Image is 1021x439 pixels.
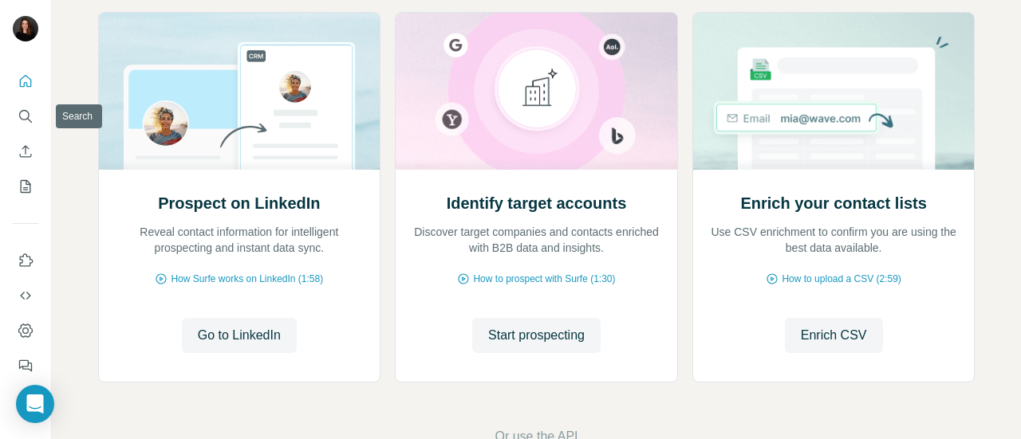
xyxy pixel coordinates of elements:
[709,224,959,256] p: Use CSV enrichment to confirm you are using the best data available.
[13,172,38,201] button: My lists
[472,318,601,353] button: Start prospecting
[13,246,38,275] button: Use Surfe on LinkedIn
[13,137,38,166] button: Enrich CSV
[13,316,38,345] button: Dashboard
[740,192,926,214] h2: Enrich your contact lists
[171,272,323,286] span: How Surfe works on LinkedIn (1:58)
[182,318,297,353] button: Go to LinkedIn
[13,67,38,96] button: Quick start
[13,102,38,131] button: Search
[782,272,901,286] span: How to upload a CSV (2:59)
[447,192,627,214] h2: Identify target accounts
[785,318,883,353] button: Enrich CSV
[115,224,365,256] p: Reveal contact information for intelligent prospecting and instant data sync.
[13,16,38,41] img: Avatar
[198,326,281,345] span: Go to LinkedIn
[13,281,38,310] button: Use Surfe API
[473,272,615,286] span: How to prospect with Surfe (1:30)
[692,13,976,170] img: Enrich your contact lists
[395,13,678,170] img: Identify target accounts
[98,13,381,170] img: Prospect on LinkedIn
[412,224,661,256] p: Discover target companies and contacts enriched with B2B data and insights.
[801,326,867,345] span: Enrich CSV
[488,326,585,345] span: Start prospecting
[158,192,320,214] h2: Prospect on LinkedIn
[13,351,38,380] button: Feedback
[16,385,54,423] div: Open Intercom Messenger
